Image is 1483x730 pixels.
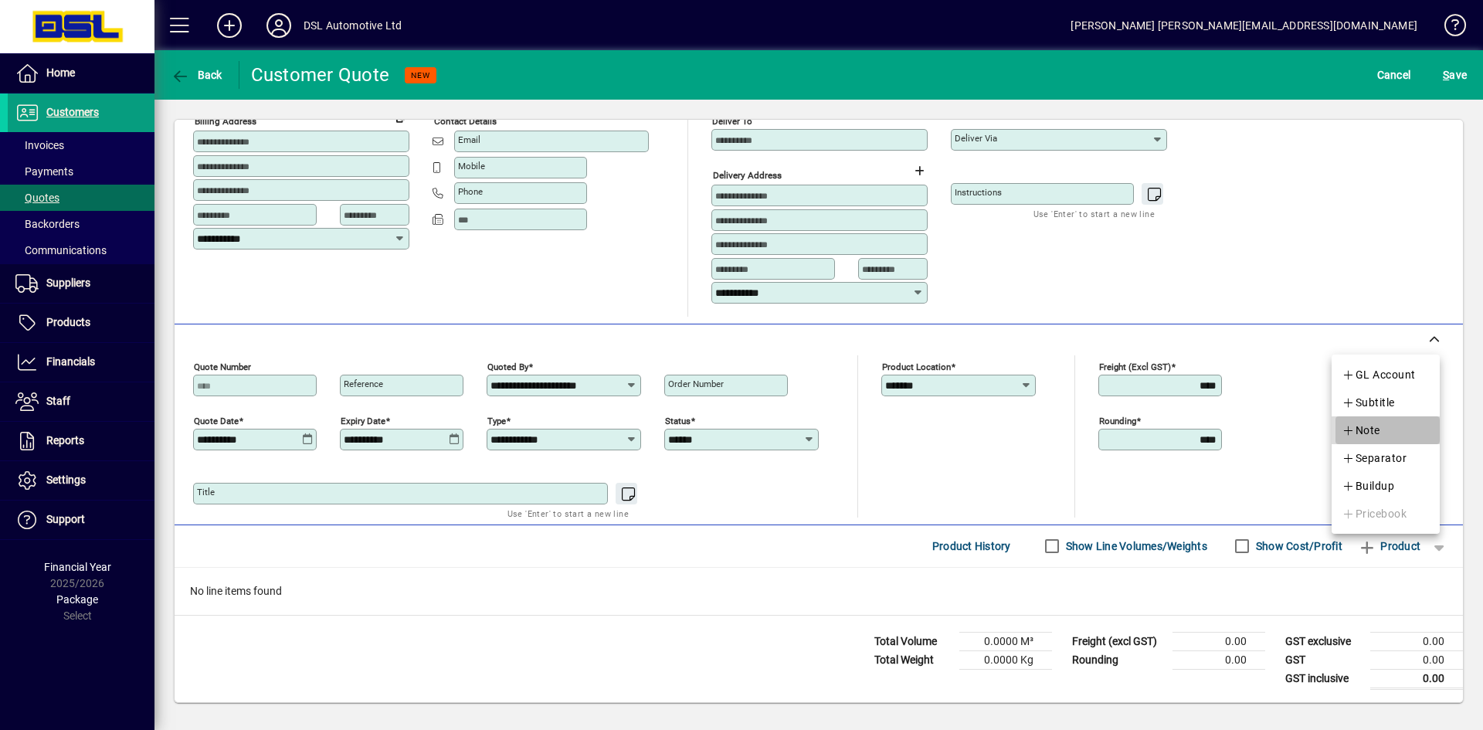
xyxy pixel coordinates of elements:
button: Subtitle [1332,389,1440,416]
span: Pricebook [1342,504,1407,523]
span: Buildup [1342,477,1394,495]
button: Pricebook [1332,500,1440,528]
button: GL Account [1332,361,1440,389]
button: Separator [1332,444,1440,472]
button: Note [1332,416,1440,444]
span: Subtitle [1342,393,1395,412]
span: GL Account [1342,365,1416,384]
span: Note [1342,421,1380,440]
span: Separator [1342,449,1407,467]
button: Buildup [1332,472,1440,500]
